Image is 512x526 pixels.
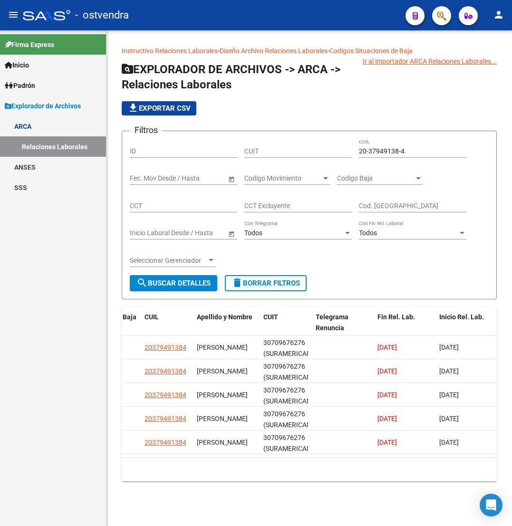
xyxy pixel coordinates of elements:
[312,307,374,349] datatable-header-cell: Telegrama Renuncia
[141,307,193,349] datatable-header-cell: CUIL
[244,174,321,182] span: Codigo Movimiento
[197,344,248,351] span: CUELLAR LUCAS JOEL
[263,409,305,420] div: 30709676276
[263,421,316,461] span: (SURAMERICANA DE PLASTICOS SOPLADOS SA)
[136,279,211,287] span: Buscar Detalles
[260,307,312,349] datatable-header-cell: CUIT
[193,307,260,349] datatable-header-cell: Apellido y Nombre
[197,391,248,399] span: CUELLAR LUCAS JOEL
[197,313,252,321] span: Apellido y Nombre
[263,350,316,390] span: (SURAMERICANA DE PLASTICOS SOPLADOS SA)
[226,229,236,239] button: Open calendar
[316,313,348,332] span: Telegrama Renuncia
[136,277,148,288] mat-icon: search
[122,101,196,115] button: Exportar CSV
[377,415,397,422] span: [DATE]
[480,494,502,516] div: Open Intercom Messenger
[377,391,397,399] span: [DATE]
[5,80,35,91] span: Padrón
[130,229,164,237] input: Fecha inicio
[439,415,459,422] span: [DATE]
[145,439,186,446] span: 20379491384
[122,46,497,56] p: - -
[263,361,305,372] div: 30709676276
[439,391,459,399] span: [DATE]
[197,439,248,446] span: CUELLAR LUCAS JOEL
[263,397,316,437] span: (SURAMERICANA DE PLASTICOS SOPLADOS SA)
[8,9,19,20] mat-icon: menu
[127,104,191,113] span: Exportar CSV
[263,373,316,413] span: (SURAMERICANA DE PLASTICOS SOPLADOS SA)
[377,344,397,351] span: [DATE]
[232,279,300,287] span: Borrar Filtros
[145,391,186,399] span: 20379491384
[337,174,414,182] span: Codigo Baja
[226,174,236,184] button: Open calendar
[435,307,497,349] datatable-header-cell: Inicio Rel. Lab.
[5,39,54,50] span: Firma Express
[145,367,186,375] span: 20379491384
[127,102,139,114] mat-icon: file_download
[145,415,186,422] span: 20379491384
[145,344,186,351] span: 20379491384
[359,229,377,237] span: Todos
[197,415,248,422] span: CUELLAR LUCAS JOEL
[5,60,29,70] span: Inicio
[329,47,413,55] a: Codigos Situaciones de Baja
[244,229,262,237] span: Todos
[75,5,129,26] span: - ostvendra
[439,367,459,375] span: [DATE]
[493,9,504,20] mat-icon: person
[130,124,163,137] h3: Filtros
[374,307,435,349] datatable-header-cell: Fin Rel. Lab.
[220,47,328,55] a: Diseño Archivo Relaciones Laborales
[173,229,219,237] input: Fecha fin
[130,275,217,291] button: Buscar Detalles
[197,367,248,375] span: CUELLAR LUCAS JOEL
[263,337,305,348] div: 30709676276
[122,63,340,91] span: EXPLORADOR DE ARCHIVOS -> ARCA -> Relaciones Laborales
[439,439,459,446] span: [DATE]
[263,313,278,321] span: CUIT
[145,313,159,321] span: CUIL
[377,313,415,321] span: Fin Rel. Lab.
[377,439,397,446] span: [DATE]
[439,344,459,351] span: [DATE]
[439,313,484,321] span: Inicio Rel. Lab.
[122,47,218,55] a: Instructivo Relaciones Laborales
[225,275,307,291] button: Borrar Filtros
[263,385,305,396] div: 30709676276
[130,257,207,265] span: Seleccionar Gerenciador
[363,56,497,67] div: Ir al importador ARCA Relaciones Laborales...
[130,174,164,182] input: Fecha inicio
[232,277,243,288] mat-icon: delete
[263,445,316,485] span: (SURAMERICANA DE PLASTICOS SOPLADOS SA)
[5,101,81,111] span: Explorador de Archivos
[263,432,305,443] div: 30709676276
[173,174,219,182] input: Fecha fin
[377,367,397,375] span: [DATE]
